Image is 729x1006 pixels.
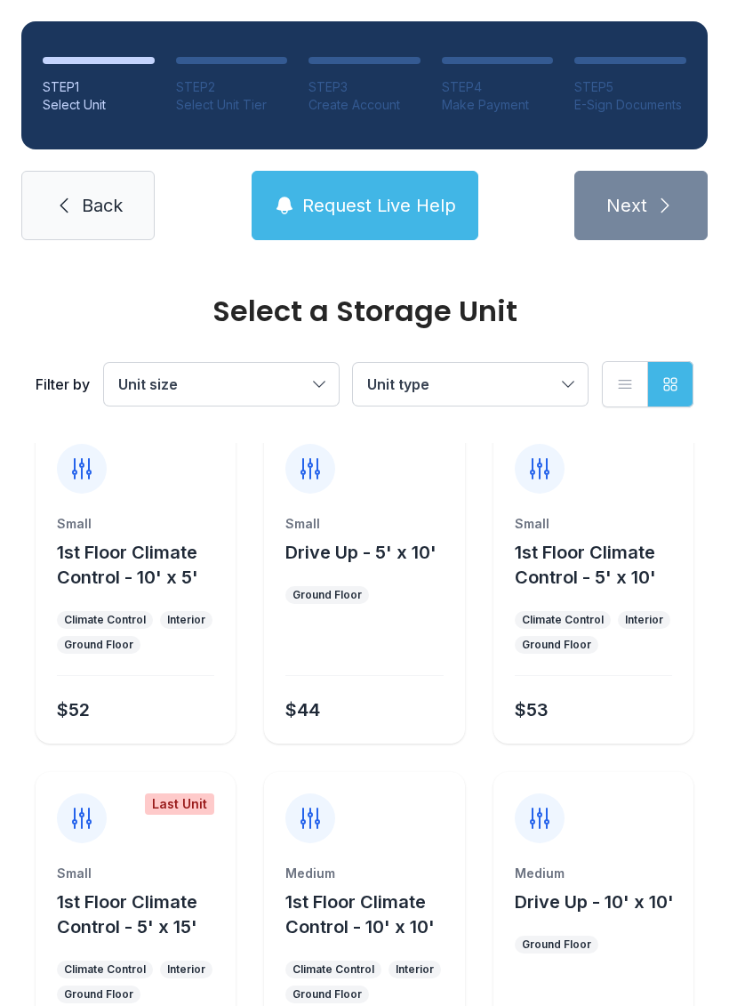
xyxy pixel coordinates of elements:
[285,542,437,563] span: Drive Up - 5' x 10'
[292,962,374,977] div: Climate Control
[43,96,155,114] div: Select Unit
[606,193,647,218] span: Next
[36,297,693,326] div: Select a Storage Unit
[625,613,663,627] div: Interior
[522,613,604,627] div: Climate Control
[515,515,672,533] div: Small
[64,638,133,652] div: Ground Floor
[36,374,90,395] div: Filter by
[292,588,362,602] div: Ground Floor
[64,962,146,977] div: Climate Control
[353,363,588,406] button: Unit type
[145,793,214,815] div: Last Unit
[176,96,288,114] div: Select Unit Tier
[515,697,549,722] div: $53
[308,78,421,96] div: STEP 3
[308,96,421,114] div: Create Account
[118,375,178,393] span: Unit size
[82,193,123,218] span: Back
[57,542,198,588] span: 1st Floor Climate Control - 10' x 5'
[574,78,686,96] div: STEP 5
[515,889,674,914] button: Drive Up - 10' x 10'
[57,865,214,882] div: Small
[302,193,456,218] span: Request Live Help
[574,96,686,114] div: E-Sign Documents
[167,962,205,977] div: Interior
[57,891,197,938] span: 1st Floor Climate Control - 5' x 15'
[57,697,90,722] div: $52
[522,938,591,952] div: Ground Floor
[176,78,288,96] div: STEP 2
[515,542,656,588] span: 1st Floor Climate Control - 5' x 10'
[442,78,554,96] div: STEP 4
[285,540,437,565] button: Drive Up - 5' x 10'
[515,865,672,882] div: Medium
[515,891,674,913] span: Drive Up - 10' x 10'
[104,363,339,406] button: Unit size
[57,515,214,533] div: Small
[64,987,133,1002] div: Ground Floor
[285,515,443,533] div: Small
[57,889,228,939] button: 1st Floor Climate Control - 5' x 15'
[367,375,429,393] span: Unit type
[396,962,434,977] div: Interior
[285,889,457,939] button: 1st Floor Climate Control - 10' x 10'
[64,613,146,627] div: Climate Control
[43,78,155,96] div: STEP 1
[285,697,320,722] div: $44
[292,987,362,1002] div: Ground Floor
[515,540,686,590] button: 1st Floor Climate Control - 5' x 10'
[57,540,228,590] button: 1st Floor Climate Control - 10' x 5'
[285,891,435,938] span: 1st Floor Climate Control - 10' x 10'
[442,96,554,114] div: Make Payment
[285,865,443,882] div: Medium
[522,638,591,652] div: Ground Floor
[167,613,205,627] div: Interior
